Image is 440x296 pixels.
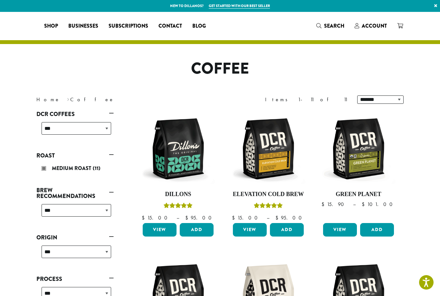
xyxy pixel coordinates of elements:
span: Search [324,22,344,30]
span: Account [362,22,387,30]
span: Subscriptions [109,22,148,30]
div: DCR Coffees [36,120,114,142]
a: View [323,223,357,237]
a: Brew Recommendations [36,185,114,202]
div: Brew Recommendations [36,202,114,224]
span: Contact [158,22,182,30]
span: – [177,214,179,221]
span: $ [185,214,191,221]
span: $ [142,214,147,221]
bdi: 95.00 [185,214,215,221]
bdi: 101.00 [362,201,396,208]
a: Green Planet [321,112,396,220]
div: Roast [36,161,114,177]
nav: Breadcrumb [36,96,210,103]
button: Add [360,223,394,237]
div: Origin [36,243,114,266]
a: View [233,223,267,237]
bdi: 95.00 [275,214,305,221]
button: Add [270,223,304,237]
div: Items 1-11 of 11 [265,96,348,103]
span: – [267,214,269,221]
span: $ [275,214,281,221]
span: Shop [44,22,58,30]
a: Get started with our best seller [209,3,270,9]
span: › [67,94,69,103]
a: Search [311,21,349,31]
img: DCR-12oz-Elevation-Cold-Brew-Stock-scaled.png [231,112,305,186]
h4: Dillons [141,191,215,198]
a: Shop [39,21,63,31]
h1: Coffee [32,59,408,78]
div: Rated 5.00 out of 5 [164,202,193,211]
h4: Elevation Cold Brew [231,191,305,198]
span: $ [321,201,327,208]
span: – [353,201,356,208]
a: DillonsRated 5.00 out of 5 [141,112,215,220]
a: View [143,223,177,237]
bdi: 15.00 [232,214,261,221]
span: (11) [93,165,100,172]
span: $ [362,201,367,208]
div: Rated 5.00 out of 5 [254,202,283,211]
img: DCR-12oz-Dillons-Stock-scaled.png [141,112,215,186]
span: $ [232,214,237,221]
h4: Green Planet [321,191,396,198]
span: Blog [192,22,206,30]
bdi: 15.90 [321,201,347,208]
button: Add [180,223,214,237]
bdi: 15.00 [142,214,170,221]
a: DCR Coffees [36,109,114,120]
a: Origin [36,232,114,243]
a: Roast [36,150,114,161]
span: Businesses [68,22,98,30]
a: Process [36,274,114,284]
a: Home [36,96,60,103]
img: DCR-12oz-FTO-Green-Planet-Stock-scaled.png [321,112,396,186]
a: Elevation Cold BrewRated 5.00 out of 5 [231,112,305,220]
span: Medium Roast [52,165,93,172]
